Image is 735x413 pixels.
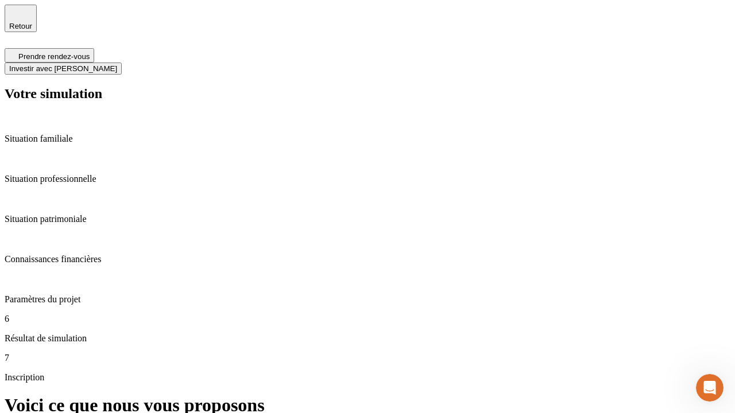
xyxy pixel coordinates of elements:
[5,5,37,32] button: Retour
[5,214,730,224] p: Situation patrimoniale
[5,254,730,264] p: Connaissances financières
[5,333,730,344] p: Résultat de simulation
[5,353,730,363] p: 7
[5,294,730,305] p: Paramètres du projet
[5,314,730,324] p: 6
[9,22,32,30] span: Retour
[5,134,730,144] p: Situation familiale
[5,63,122,75] button: Investir avec [PERSON_NAME]
[5,174,730,184] p: Situation professionnelle
[5,86,730,102] h2: Votre simulation
[5,372,730,383] p: Inscription
[5,48,94,63] button: Prendre rendez-vous
[18,52,90,61] span: Prendre rendez-vous
[9,64,117,73] span: Investir avec [PERSON_NAME]
[696,374,724,402] iframe: Intercom live chat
